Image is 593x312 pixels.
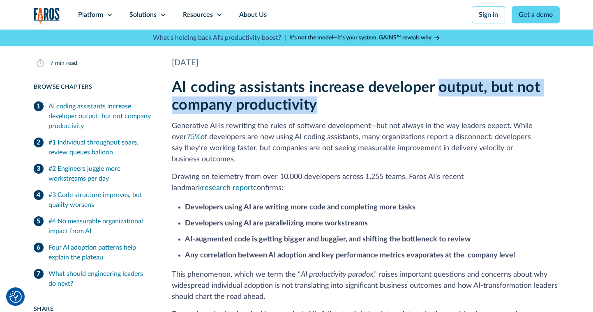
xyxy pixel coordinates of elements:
[153,33,286,43] p: What's holding back AI's productivity boost? |
[48,243,152,262] div: Four AI adoption patterns help explain the plateau
[289,35,431,41] strong: It’s not the model—it’s your system. GAINS™ reveals why
[34,161,152,187] a: #2 Engineers juggle more workstreams per day
[55,59,77,68] div: min read
[34,187,152,213] a: #3 Code structure improves, but quality worsens
[187,133,201,141] a: 75%
[301,271,373,278] em: AI productivity paradox
[185,252,515,259] strong: Any correlation between AI adoption and key performance metrics evaporates at the company level
[48,269,152,289] div: What should engineering leaders do next?
[48,216,152,236] div: #4 No measurable organizational impact from AI
[172,57,560,69] div: [DATE]
[34,98,152,134] a: AI coding assistants increase developer output, but not company productivity
[50,59,53,68] div: 7
[512,6,560,23] a: Get a demo
[185,236,471,243] strong: AI-augmented code is getting bigger and buggier, and shifting the bottleneck to review
[48,101,152,131] div: AI coding assistants increase developer output, but not company productivity
[172,79,560,114] h2: AI coding assistants increase developer output, but not company productivity
[472,6,505,23] a: Sign in
[9,291,22,303] button: Cookie Settings
[202,184,253,192] a: research report
[48,190,152,210] div: #3 Code structure improves, but quality worsens
[185,204,415,211] strong: Developers using AI are writing more code and completing more tasks
[129,10,157,20] div: Solutions
[34,7,60,24] img: Logo of the analytics and reporting company Faros.
[78,10,103,20] div: Platform
[289,34,441,42] a: It’s not the model—it’s your system. GAINS™ reveals why
[172,172,560,194] p: Drawing on telemetry from over 10,000 developers across 1,255 teams, Faros AI’s recent landmark c...
[34,239,152,266] a: Four AI adoption patterns help explain the plateau
[172,269,560,303] p: This phenomenon, which we term the “ ,” raises important questions and concerns about why widespr...
[34,83,152,92] div: Browse Chapters
[48,164,152,184] div: #2 Engineers juggle more workstreams per day
[9,291,22,303] img: Revisit consent button
[34,7,60,24] a: home
[172,121,560,165] p: Generative AI is rewriting the rules of software development—but not always in the way leaders ex...
[34,134,152,161] a: #1 Individual throughput soars, review queues balloon
[34,266,152,292] a: What should engineering leaders do next?
[48,138,152,157] div: #1 Individual throughput soars, review queues balloon
[183,10,213,20] div: Resources
[185,220,368,227] strong: Developers using AI are parallelizing more workstreams
[34,213,152,239] a: #4 No measurable organizational impact from AI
